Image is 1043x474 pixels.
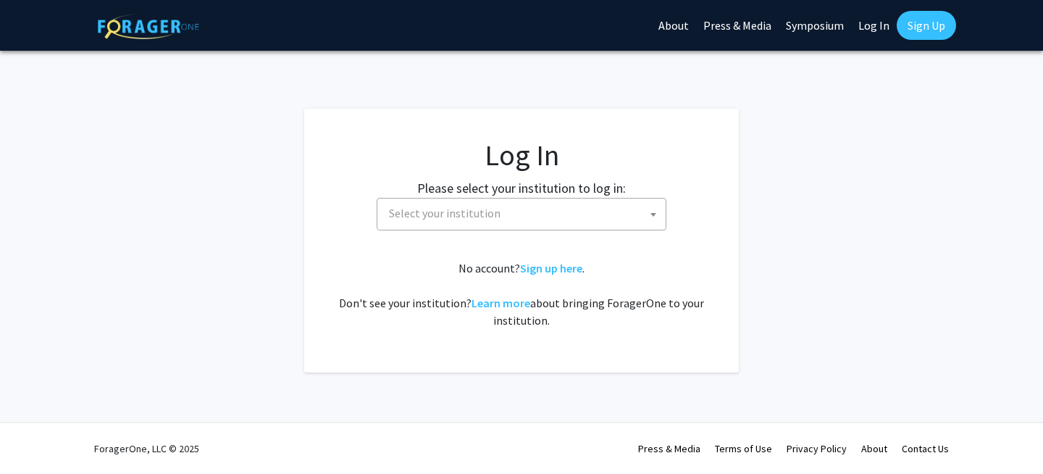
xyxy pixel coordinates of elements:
span: Select your institution [383,199,666,228]
a: Press & Media [638,442,700,455]
a: About [861,442,887,455]
label: Please select your institution to log in: [417,178,626,198]
span: Select your institution [389,206,500,220]
a: Sign up here [520,261,582,275]
h1: Log In [333,138,710,172]
div: No account? . Don't see your institution? about bringing ForagerOne to your institution. [333,259,710,329]
a: Contact Us [902,442,949,455]
img: ForagerOne Logo [98,14,199,39]
a: Sign Up [897,11,956,40]
a: Privacy Policy [787,442,847,455]
iframe: Chat [11,409,62,463]
a: Learn more about bringing ForagerOne to your institution [472,296,530,310]
span: Select your institution [377,198,666,230]
a: Terms of Use [715,442,772,455]
div: ForagerOne, LLC © 2025 [94,423,199,474]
